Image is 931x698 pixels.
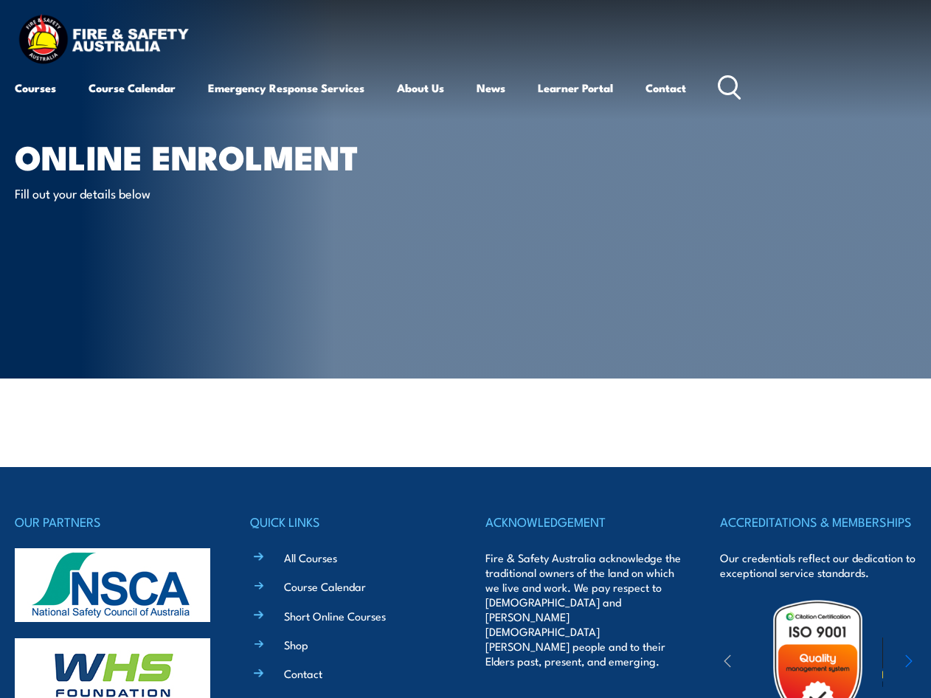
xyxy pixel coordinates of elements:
[15,184,284,201] p: Fill out your details below
[284,578,366,594] a: Course Calendar
[15,70,56,106] a: Courses
[15,548,210,622] img: nsca-logo-footer
[284,666,322,681] a: Contact
[208,70,364,106] a: Emergency Response Services
[720,550,916,580] p: Our credentials reflect our dedication to exceptional service standards.
[15,142,379,170] h1: Online Enrolment
[250,511,446,532] h4: QUICK LINKS
[485,511,682,532] h4: ACKNOWLEDGEMENT
[485,550,682,668] p: Fire & Safety Australia acknowledge the traditional owners of the land on which we live and work....
[284,608,386,623] a: Short Online Courses
[397,70,444,106] a: About Us
[720,511,916,532] h4: ACCREDITATIONS & MEMBERSHIPS
[538,70,613,106] a: Learner Portal
[477,70,505,106] a: News
[15,511,211,532] h4: OUR PARTNERS
[646,70,686,106] a: Contact
[89,70,176,106] a: Course Calendar
[284,637,308,652] a: Shop
[284,550,337,565] a: All Courses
